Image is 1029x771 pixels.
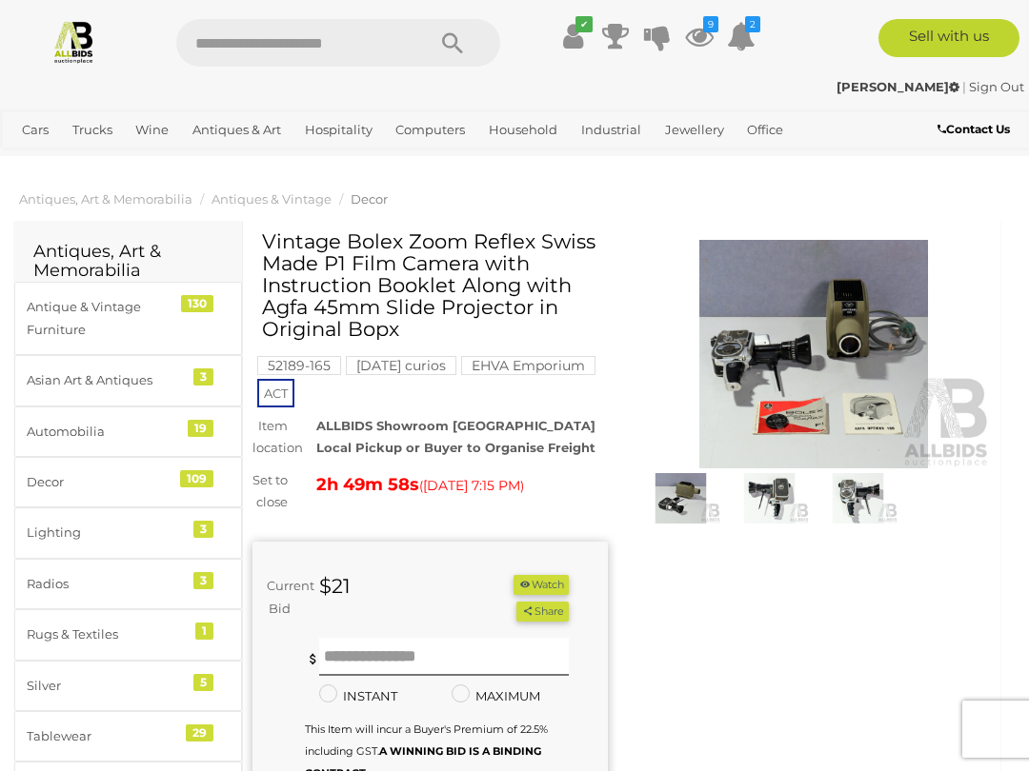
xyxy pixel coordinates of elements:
[319,685,397,707] label: INSTANT
[938,122,1010,136] b: Contact Us
[14,282,242,355] a: Antique & Vintage Furniture 130
[837,79,959,94] strong: [PERSON_NAME]
[703,16,718,32] i: 9
[481,114,565,146] a: Household
[238,415,302,460] div: Item location
[419,478,524,493] span: ( )
[27,573,184,595] div: Radios
[27,471,184,493] div: Decor
[14,609,242,660] a: Rugs & Textiles 1
[14,146,69,177] a: Sports
[14,114,56,146] a: Cars
[636,240,992,468] img: Vintage Bolex Zoom Reflex Swiss Made P1 Film Camera with Instruction Booklet Along with Agfa 45mm...
[730,473,809,524] img: Vintage Bolex Zoom Reflex Swiss Made P1 Film Camera with Instruction Booklet Along with Agfa 45mm...
[27,675,184,697] div: Silver
[969,79,1024,94] a: Sign Out
[27,725,184,747] div: Tablewear
[77,146,228,177] a: [GEOGRAPHIC_DATA]
[195,623,213,640] div: 1
[193,368,213,385] div: 3
[186,724,213,741] div: 29
[878,19,1020,57] a: Sell with us
[14,559,242,609] a: Radios 3
[257,358,341,373] a: 52189-165
[297,114,380,146] a: Hospitality
[739,114,791,146] a: Office
[65,114,120,146] a: Trucks
[128,114,176,146] a: Wine
[516,602,569,622] button: Share
[193,572,213,589] div: 3
[14,355,242,405] a: Asian Art & Antiques 3
[685,19,714,53] a: 9
[388,114,473,146] a: Computers
[641,473,720,524] img: Vintage Bolex Zoom Reflex Swiss Made P1 Film Camera with Instruction Booklet Along with Agfa 45mm...
[185,114,289,146] a: Antiques & Art
[180,470,213,487] div: 109
[14,507,242,558] a: Lighting 3
[27,369,184,391] div: Asian Art & Antiques
[461,358,595,373] a: EHVA Emporium
[188,420,213,437] div: 19
[316,474,419,495] strong: 2h 49m 58s
[346,358,456,373] a: [DATE] curios
[514,575,569,595] button: Watch
[27,421,184,443] div: Automobilia
[193,521,213,538] div: 3
[514,575,569,595] li: Watch this item
[316,418,595,433] strong: ALLBIDS Showroom [GEOGRAPHIC_DATA]
[257,356,341,375] mark: 52189-165
[51,19,96,64] img: Allbids.com.au
[559,19,588,53] a: ✔
[727,19,756,53] a: 2
[452,685,540,707] label: MAXIMUM
[181,295,213,312] div: 130
[405,19,500,67] button: Search
[962,79,966,94] span: |
[837,79,962,94] a: [PERSON_NAME]
[575,16,593,32] i: ✔
[14,711,242,761] a: Tablewear 29
[19,191,192,207] a: Antiques, Art & Memorabilia
[257,379,294,407] span: ACT
[238,469,302,514] div: Set to close
[252,575,305,620] div: Current Bid
[745,16,760,32] i: 2
[818,473,898,524] img: Vintage Bolex Zoom Reflex Swiss Made P1 Film Camera with Instruction Booklet Along with Agfa 45mm...
[14,457,242,507] a: Decor 109
[461,356,595,375] mark: EHVA Emporium
[27,623,184,645] div: Rugs & Textiles
[657,114,732,146] a: Jewellery
[938,119,1015,140] a: Contact Us
[262,230,603,340] h1: Vintage Bolex Zoom Reflex Swiss Made P1 Film Camera with Instruction Booklet Along with Agfa 45mm...
[423,477,520,494] span: [DATE] 7:15 PM
[351,191,388,207] a: Decor
[33,243,223,281] h2: Antiques, Art & Memorabilia
[27,296,184,341] div: Antique & Vintage Furniture
[319,574,351,598] strong: $21
[14,406,242,457] a: Automobilia 19
[27,522,184,544] div: Lighting
[316,440,595,455] strong: Local Pickup or Buyer to Organise Freight
[346,356,456,375] mark: [DATE] curios
[193,674,213,691] div: 5
[14,661,242,711] a: Silver 5
[574,114,649,146] a: Industrial
[212,191,332,207] a: Antiques & Vintage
